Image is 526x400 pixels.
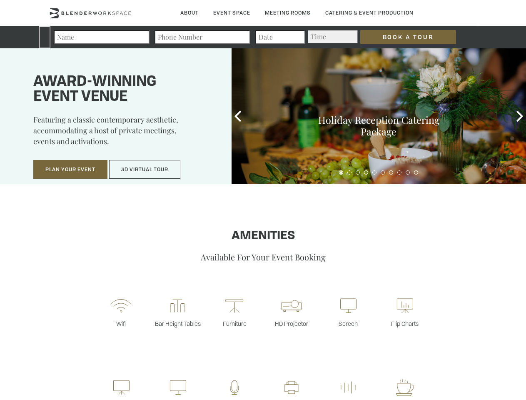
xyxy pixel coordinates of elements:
p: Flip Charts [376,320,433,327]
input: Book a Tour [360,30,456,44]
p: Screen [320,320,376,327]
input: Phone Number [155,30,250,44]
p: Furniture [206,320,263,327]
button: Plan Your Event [33,160,107,179]
h1: Amenities [26,230,500,243]
button: 3D Virtual Tour [109,160,180,179]
input: Name [54,30,150,44]
p: Bar Height Tables [150,320,206,327]
a: Holiday Reception Catering Package [318,113,439,138]
h1: Award-winning event venue [33,75,211,105]
p: HD Projector [263,320,320,327]
input: Date [255,30,305,44]
p: Wifi [92,320,149,327]
p: Featuring a classic contemporary aesthetic, accommodating a host of private meetings, events and ... [33,114,211,152]
p: Available For Your Event Booking [26,251,500,262]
